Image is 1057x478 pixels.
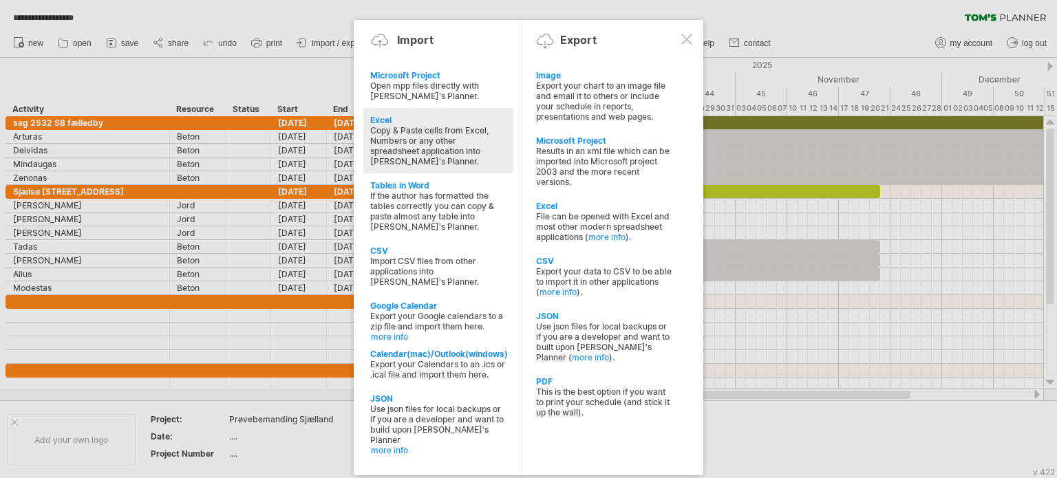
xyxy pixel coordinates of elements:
div: Import [397,33,434,47]
div: PDF [536,376,672,387]
a: more info [371,445,507,455]
a: more info [540,287,577,297]
div: Excel [370,115,506,125]
div: JSON [536,311,672,321]
div: Use json files for local backups or if you are a developer and want to built upon [PERSON_NAME]'s... [536,321,672,362]
div: Image [536,70,672,80]
div: Export [560,33,597,47]
div: File can be opened with Excel and most other modern spreadsheet applications ( ). [536,211,672,242]
div: CSV [536,256,672,266]
a: more info [371,332,507,342]
div: Copy & Paste cells from Excel, Numbers or any other spreadsheet application into [PERSON_NAME]'s ... [370,125,506,166]
div: If the author has formatted the tables correctly you can copy & paste almost any table into [PERS... [370,191,506,232]
div: Export your data to CSV to be able to import it in other applications ( ). [536,266,672,297]
div: This is the best option if you want to print your schedule (and stick it up the wall). [536,387,672,417]
div: Excel [536,201,672,211]
a: more info [572,352,609,362]
a: more info [588,232,626,242]
div: Tables in Word [370,180,506,191]
div: Microsoft Project [536,135,672,146]
div: Results in an xml file which can be imported into Microsoft project 2003 and the more recent vers... [536,146,672,187]
div: Export your chart to an image file and email it to others or include your schedule in reports, pr... [536,80,672,122]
